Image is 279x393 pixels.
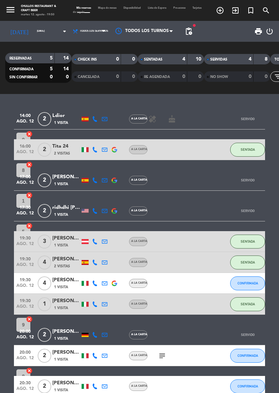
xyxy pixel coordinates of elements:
[38,276,51,290] span: 4
[66,74,70,79] strong: 0
[38,328,51,342] span: 2
[38,297,51,311] span: 1
[60,27,69,36] i: arrow_drop_down
[80,30,108,33] span: Todos los servicios
[148,115,157,123] i: healing
[9,76,37,79] span: SIN CONFIRMAR
[265,74,269,79] strong: 0
[52,255,80,263] div: [PERSON_NAME]
[168,115,176,123] i: cake
[230,276,265,290] button: CONFIRMADA
[54,357,68,362] span: 1 Visita
[50,74,53,79] strong: 0
[38,256,51,269] span: 4
[52,297,80,305] div: [PERSON_NAME]
[131,333,147,336] span: A la carta
[26,222,33,229] i: cancel
[131,302,147,305] span: A la carta
[21,4,62,13] div: Chullos Restaurant & Craft Beer
[16,211,34,219] span: ago. 12
[249,57,251,62] strong: 4
[210,58,227,61] span: SERVIDAS
[16,296,34,304] span: 19:30
[131,261,147,264] span: A la carta
[16,111,34,119] span: 14:00
[112,208,117,214] img: google-logo.png
[241,117,255,121] span: SERVIDO
[16,335,34,343] span: ago. 12
[237,354,258,357] span: CONFIRMADA
[9,57,32,60] span: RESERVADAS
[198,74,203,79] strong: 0
[230,204,265,218] button: SERVIDO
[144,75,170,79] span: RE AGENDADA
[230,297,265,311] button: SENTADA
[131,385,147,387] span: A la carta
[230,235,265,249] button: SENTADA
[26,192,33,199] i: cancel
[241,302,255,306] span: SENTADA
[16,275,34,283] span: 19:30
[144,7,170,9] span: Lista de Espera
[210,75,228,79] span: NO SHOW
[170,7,189,9] span: Pre-acceso
[54,243,68,248] span: 1 Visita
[50,66,53,71] strong: 5
[38,235,51,249] span: 3
[52,234,80,242] div: [PERSON_NAME]
[38,204,51,218] span: 2
[9,68,33,71] span: CONFIRMADA
[16,242,34,250] span: ago. 12
[16,203,34,211] span: 17:30
[144,58,163,61] span: SENTADAS
[16,356,34,364] span: ago. 12
[230,349,265,363] button: CONFIRMADA
[52,276,80,284] div: [PERSON_NAME]
[237,281,258,285] span: CONFIRMADA
[95,7,120,9] span: Mapa de mesas
[112,281,117,286] img: google-logo.png
[16,348,34,356] span: 20:00
[54,120,68,126] span: 1 Visita
[16,283,34,291] span: ago. 12
[52,112,80,120] div: Ldior
[241,178,255,182] span: SERVIDO
[54,336,68,341] span: 1 Visita
[184,27,193,36] span: pending_actions
[16,150,34,158] span: ago. 12
[5,25,33,38] i: [DATE]
[182,57,185,62] strong: 4
[54,387,68,393] span: 1 Visita
[16,254,34,262] span: 19:30
[16,119,34,127] span: ago. 12
[38,143,51,157] span: 2
[26,161,33,168] i: cancel
[247,6,255,15] i: turned_in_not
[54,284,68,290] span: 1 Visita
[241,148,255,151] span: SENTADA
[16,172,34,180] span: 17:00
[196,57,203,62] strong: 10
[16,327,34,335] span: 20:00
[54,151,70,156] span: 2 Visitas
[230,173,265,187] button: SERVIDO
[52,204,80,212] div: ridhdhi [PERSON_NAME]
[16,262,34,270] span: ago. 12
[5,5,16,17] button: menu
[230,328,265,342] button: SERVIDO
[230,256,265,269] button: SENTADA
[54,181,68,187] span: 1 Visita
[16,180,34,188] span: ago. 12
[241,333,255,337] span: SERVIDO
[16,304,34,312] span: ago. 12
[26,367,33,374] i: cancel
[26,131,33,137] i: cancel
[112,147,117,152] img: google-logo.png
[132,57,136,62] strong: 0
[112,178,117,183] img: google-logo.png
[131,148,147,151] span: A la carta
[192,23,196,27] span: fiber_manual_record
[116,74,119,79] strong: 0
[73,7,95,9] span: Mis reservas
[54,212,68,218] span: 1 Visita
